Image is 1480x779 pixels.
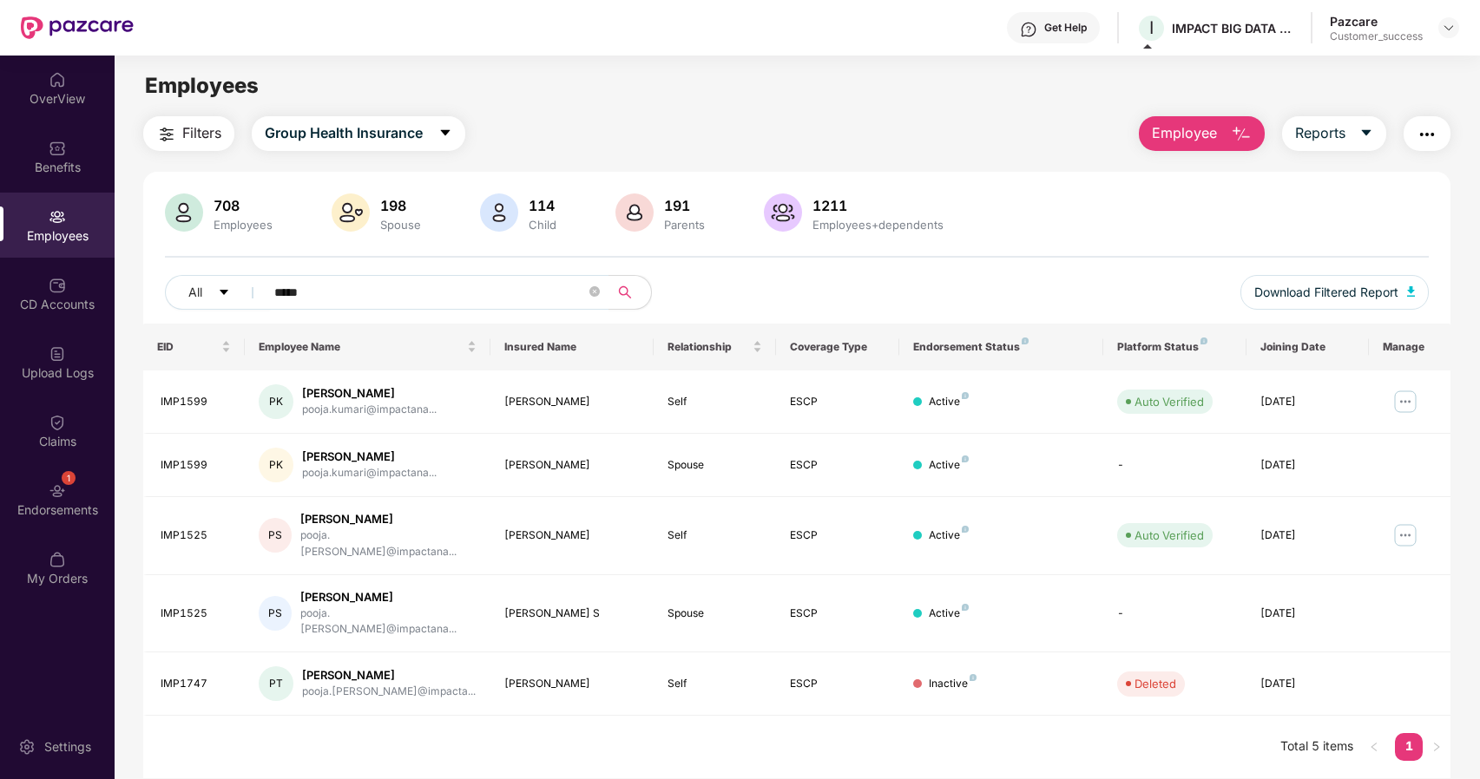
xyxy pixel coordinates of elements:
[302,465,437,481] div: pooja.kumari@impactana...
[1442,21,1456,35] img: svg+xml;base64,PHN2ZyBpZD0iRHJvcGRvd24tMzJ4MzIiIHhtbG5zPSJodHRwOi8vd3d3LnczLm9yZy8yMDAwL3N2ZyIgd2...
[929,457,969,474] div: Active
[1360,733,1388,761] button: left
[1135,527,1204,544] div: Auto Verified
[1149,17,1154,38] span: I
[300,589,477,606] div: [PERSON_NAME]
[1103,575,1246,653] td: -
[608,275,652,310] button: search
[504,457,640,474] div: [PERSON_NAME]
[970,674,977,681] img: svg+xml;base64,PHN2ZyB4bWxucz0iaHR0cDovL3d3dy53My5vcmcvMjAwMC9zdmciIHdpZHRoPSI4IiBoZWlnaHQ9IjgiIH...
[188,283,202,302] span: All
[1295,122,1345,144] span: Reports
[438,126,452,141] span: caret-down
[1172,20,1293,36] div: IMPACT BIG DATA ANALYSIS PRIVATE LIMITED
[1391,388,1419,416] img: manageButton
[1246,324,1369,370] th: Joining Date
[661,197,708,214] div: 191
[143,324,246,370] th: EID
[1369,742,1379,752] span: left
[668,457,762,474] div: Spouse
[39,738,96,756] div: Settings
[218,286,230,300] span: caret-down
[790,457,885,474] div: ESCP
[776,324,898,370] th: Coverage Type
[1260,527,1355,544] div: [DATE]
[332,193,370,232] img: svg+xml;base64,PHN2ZyB4bWxucz0iaHR0cDovL3d3dy53My5vcmcvMjAwMC9zdmciIHhtbG5zOnhsaW5rPSJodHRwOi8vd3...
[1260,457,1355,474] div: [DATE]
[1330,13,1423,29] div: Pazcare
[1117,340,1233,354] div: Platform Status
[929,606,969,622] div: Active
[259,518,292,553] div: PS
[157,340,219,354] span: EID
[913,340,1089,354] div: Endorsement Status
[165,193,203,232] img: svg+xml;base64,PHN2ZyB4bWxucz0iaHR0cDovL3d3dy53My5vcmcvMjAwMC9zdmciIHhtbG5zOnhsaW5rPSJodHRwOi8vd3...
[1417,124,1437,145] img: svg+xml;base64,PHN2ZyB4bWxucz0iaHR0cDovL3d3dy53My5vcmcvMjAwMC9zdmciIHdpZHRoPSIyNCIgaGVpZ2h0PSIyNC...
[504,606,640,622] div: [PERSON_NAME] S
[1407,286,1416,297] img: svg+xml;base64,PHN2ZyB4bWxucz0iaHR0cDovL3d3dy53My5vcmcvMjAwMC9zdmciIHhtbG5zOnhsaW5rPSJodHRwOi8vd3...
[377,218,424,232] div: Spouse
[809,197,947,214] div: 1211
[525,197,560,214] div: 114
[1260,394,1355,410] div: [DATE]
[300,527,477,560] div: pooja.[PERSON_NAME]@impactana...
[490,324,654,370] th: Insured Name
[265,122,423,144] span: Group Health Insurance
[1135,393,1204,410] div: Auto Verified
[790,606,885,622] div: ESCP
[480,193,518,232] img: svg+xml;base64,PHN2ZyB4bWxucz0iaHR0cDovL3d3dy53My5vcmcvMjAwMC9zdmciIHhtbG5zOnhsaW5rPSJodHRwOi8vd3...
[929,527,969,544] div: Active
[790,527,885,544] div: ESCP
[145,73,259,98] span: Employees
[1254,283,1398,302] span: Download Filtered Report
[1395,733,1423,761] li: 1
[165,275,271,310] button: Allcaret-down
[1359,126,1373,141] span: caret-down
[668,606,762,622] div: Spouse
[764,193,802,232] img: svg+xml;base64,PHN2ZyB4bWxucz0iaHR0cDovL3d3dy53My5vcmcvMjAwMC9zdmciIHhtbG5zOnhsaW5rPSJodHRwOi8vd3...
[377,197,424,214] div: 198
[302,684,476,700] div: pooja.[PERSON_NAME]@impacta...
[49,277,66,294] img: svg+xml;base64,PHN2ZyBpZD0iQ0RfQWNjb3VudHMiIGRhdGEtbmFtZT0iQ0QgQWNjb3VudHMiIHhtbG5zPSJodHRwOi8vd3...
[245,324,490,370] th: Employee Name
[302,667,476,684] div: [PERSON_NAME]
[504,676,640,692] div: [PERSON_NAME]
[259,384,293,419] div: PK
[252,116,465,151] button: Group Health Insurancecaret-down
[608,285,642,299] span: search
[1423,733,1450,761] button: right
[49,482,66,500] img: svg+xml;base64,PHN2ZyBpZD0iRW5kb3JzZW1lbnRzIiB4bWxucz0iaHR0cDovL3d3dy53My5vcmcvMjAwMC9zdmciIHdpZH...
[1330,29,1423,43] div: Customer_success
[790,394,885,410] div: ESCP
[161,527,232,544] div: IMP1525
[1135,675,1176,692] div: Deleted
[49,345,66,363] img: svg+xml;base64,PHN2ZyBpZD0iVXBsb2FkX0xvZ3MiIGRhdGEtbmFtZT0iVXBsb2FkIExvZ3MiIHhtbG5zPSJodHRwOi8vd3...
[210,218,276,232] div: Employees
[809,218,947,232] div: Employees+dependents
[259,448,293,482] div: PK
[668,527,762,544] div: Self
[49,71,66,88] img: svg+xml;base64,PHN2ZyBpZD0iSG9tZSIgeG1sbnM9Imh0dHA6Ly93d3cudzMub3JnLzIwMDAvc3ZnIiB3aWR0aD0iMjAiIG...
[962,604,969,611] img: svg+xml;base64,PHN2ZyB4bWxucz0iaHR0cDovL3d3dy53My5vcmcvMjAwMC9zdmciIHdpZHRoPSI4IiBoZWlnaHQ9IjgiIH...
[1280,733,1353,761] li: Total 5 items
[1260,676,1355,692] div: [DATE]
[302,402,437,418] div: pooja.kumari@impactana...
[589,286,600,297] span: close-circle
[1231,124,1252,145] img: svg+xml;base64,PHN2ZyB4bWxucz0iaHR0cDovL3d3dy53My5vcmcvMjAwMC9zdmciIHhtbG5zOnhsaW5rPSJodHRwOi8vd3...
[525,218,560,232] div: Child
[962,392,969,399] img: svg+xml;base64,PHN2ZyB4bWxucz0iaHR0cDovL3d3dy53My5vcmcvMjAwMC9zdmciIHdpZHRoPSI4IiBoZWlnaHQ9IjgiIH...
[661,218,708,232] div: Parents
[300,511,477,527] div: [PERSON_NAME]
[1044,21,1087,35] div: Get Help
[161,606,232,622] div: IMP1525
[161,676,232,692] div: IMP1747
[668,676,762,692] div: Self
[259,666,293,701] div: PT
[929,394,969,410] div: Active
[504,394,640,410] div: [PERSON_NAME]
[1395,733,1423,759] a: 1
[1369,324,1450,370] th: Manage
[1022,337,1029,344] img: svg+xml;base64,PHN2ZyB4bWxucz0iaHR0cDovL3d3dy53My5vcmcvMjAwMC9zdmciIHdpZHRoPSI4IiBoZWlnaHQ9IjgiIH...
[182,122,221,144] span: Filters
[49,140,66,157] img: svg+xml;base64,PHN2ZyBpZD0iQmVuZWZpdHMiIHhtbG5zPSJodHRwOi8vd3d3LnczLm9yZy8yMDAwL3N2ZyIgd2lkdGg9Ij...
